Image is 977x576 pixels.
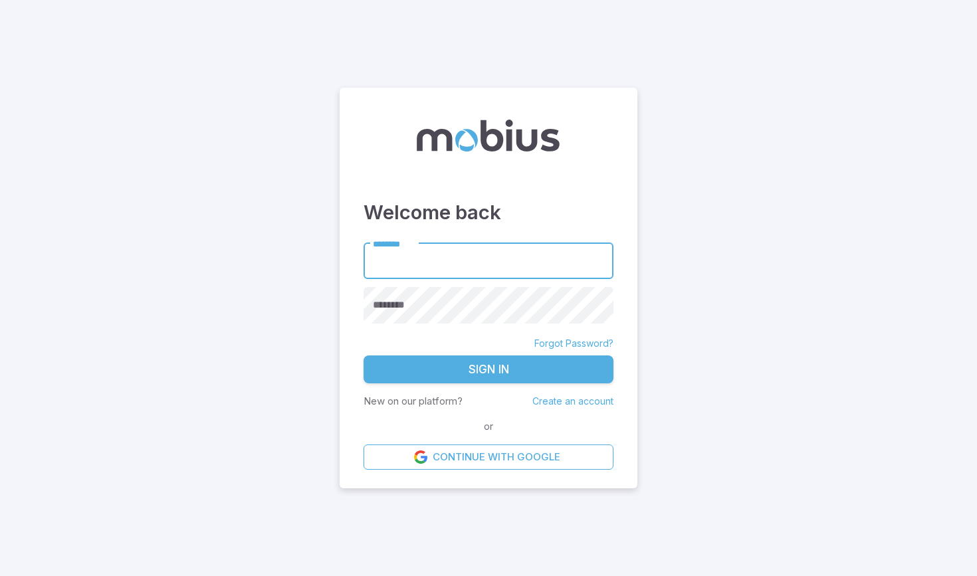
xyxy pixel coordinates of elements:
h3: Welcome back [364,198,613,227]
a: Continue with Google [364,444,613,470]
a: Create an account [532,395,613,407]
span: or [481,419,496,434]
a: Forgot Password? [534,337,613,350]
button: Sign In [364,355,613,383]
p: New on our platform? [364,394,463,409]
